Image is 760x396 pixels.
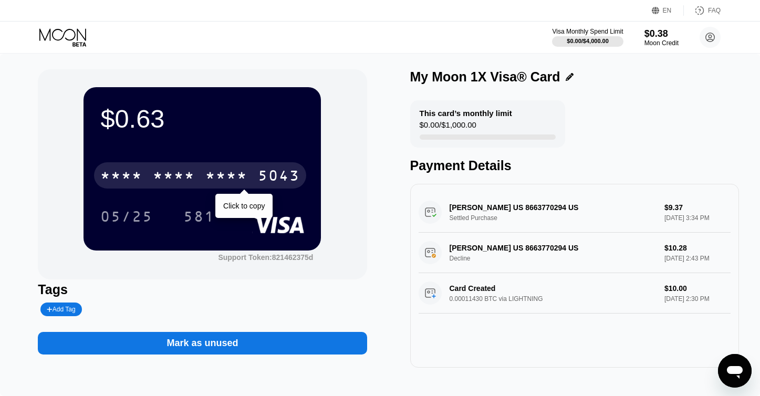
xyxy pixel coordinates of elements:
[47,306,75,313] div: Add Tag
[644,28,679,39] div: $0.38
[718,354,752,388] iframe: Button to launch messaging window
[100,210,153,226] div: 05/25
[218,253,313,262] div: Support Token: 821462375d
[38,321,367,355] div: Mark as unused
[258,169,300,185] div: 5043
[663,7,672,14] div: EN
[652,5,684,16] div: EN
[552,28,623,35] div: Visa Monthly Spend Limit
[100,104,304,133] div: $0.63
[410,69,560,85] div: My Moon 1X Visa® Card
[92,203,161,230] div: 05/25
[644,28,679,47] div: $0.38Moon Credit
[420,109,512,118] div: This card’s monthly limit
[644,39,679,47] div: Moon Credit
[38,282,367,297] div: Tags
[552,28,623,47] div: Visa Monthly Spend Limit$0.00/$4,000.00
[40,303,81,316] div: Add Tag
[175,203,223,230] div: 581
[183,210,215,226] div: 581
[410,158,739,173] div: Payment Details
[218,253,313,262] div: Support Token:821462375d
[223,202,265,210] div: Click to copy
[420,120,476,134] div: $0.00 / $1,000.00
[567,38,609,44] div: $0.00 / $4,000.00
[708,7,721,14] div: FAQ
[684,5,721,16] div: FAQ
[166,337,238,349] div: Mark as unused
